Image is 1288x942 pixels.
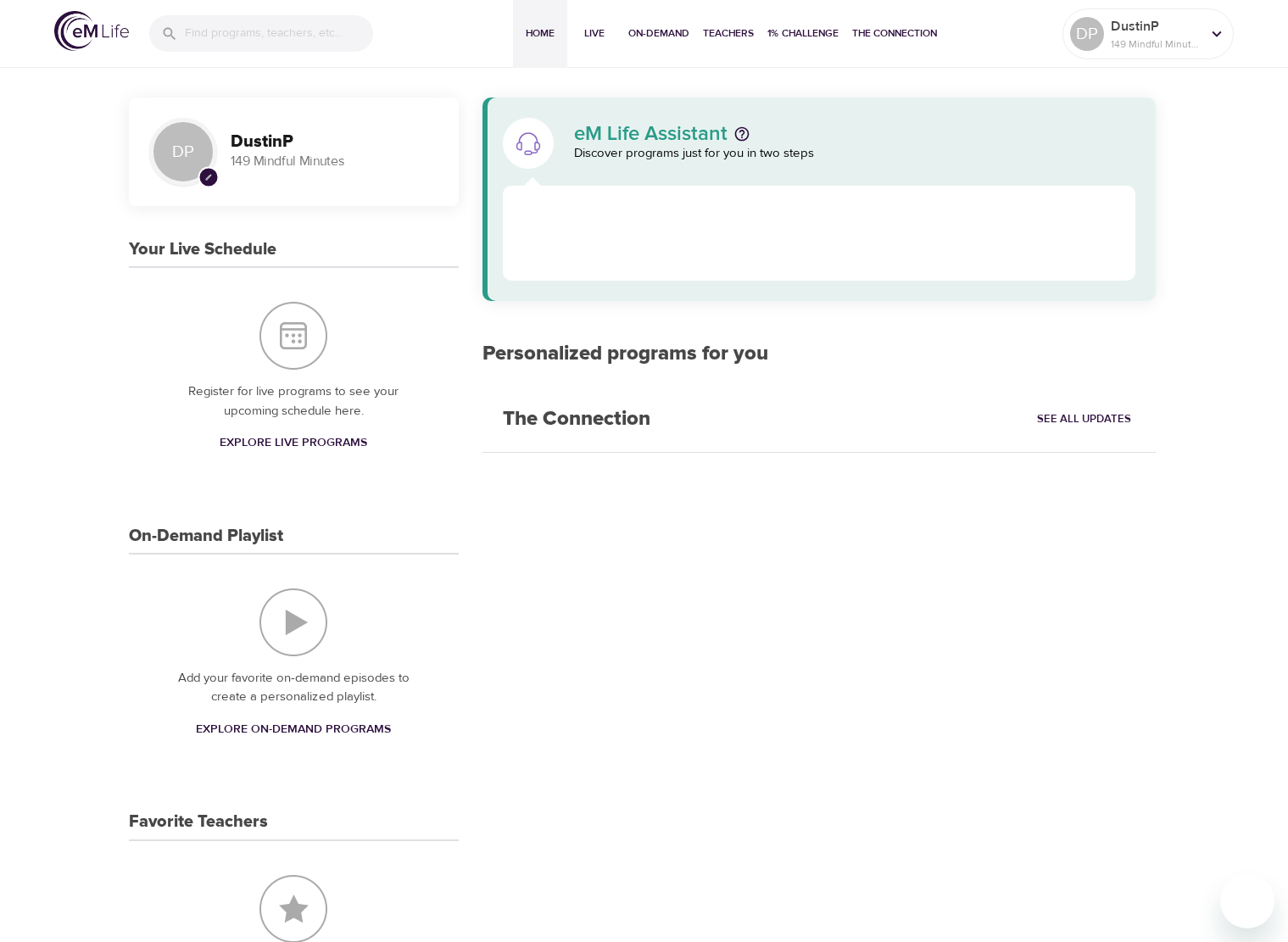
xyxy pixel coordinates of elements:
[482,342,1157,366] h2: Personalized programs for you
[189,714,398,745] a: Explore On-Demand Programs
[767,25,839,42] span: 1% Challenge
[574,144,1136,164] p: Discover programs just for you in two steps
[163,669,425,707] p: Add your favorite on-demand episodes to create a personalized playlist.
[54,11,129,51] img: logo
[213,427,374,459] a: Explore Live Programs
[1037,410,1131,429] span: See All Updates
[149,118,217,186] div: DP
[129,527,283,546] h3: On-Demand Playlist
[1070,17,1104,51] div: DP
[231,132,438,152] h3: DustinP
[520,25,560,42] span: Home
[231,152,438,171] p: 149 Mindful Minutes
[574,124,728,144] p: eM Life Assistant
[1111,16,1201,36] p: DustinP
[574,25,615,42] span: Live
[129,812,268,832] h3: Favorite Teachers
[1220,874,1274,928] iframe: Button to launch messaging window
[852,25,937,42] span: The Connection
[515,130,542,157] img: eM Life Assistant
[259,588,327,656] img: On-Demand Playlist
[703,25,754,42] span: Teachers
[482,387,671,452] h2: The Connection
[259,302,327,370] img: Your Live Schedule
[129,240,276,259] h3: Your Live Schedule
[163,382,425,421] p: Register for live programs to see your upcoming schedule here.
[628,25,689,42] span: On-Demand
[185,15,373,52] input: Find programs, teachers, etc...
[220,432,367,454] span: Explore Live Programs
[1033,406,1135,432] a: See All Updates
[1111,36,1201,52] p: 149 Mindful Minutes
[196,719,391,740] span: Explore On-Demand Programs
